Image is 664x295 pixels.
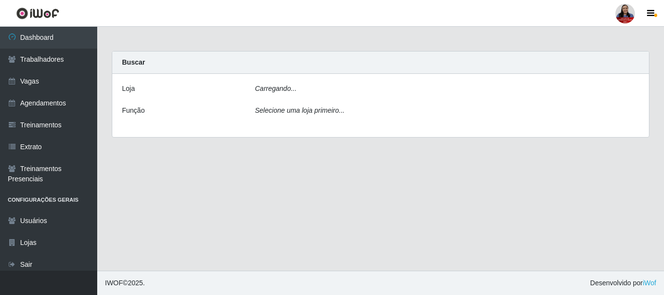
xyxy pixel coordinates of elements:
label: Função [122,105,145,116]
span: IWOF [105,279,123,287]
i: Selecione uma loja primeiro... [255,106,345,114]
label: Loja [122,84,135,94]
a: iWof [643,279,656,287]
i: Carregando... [255,85,297,92]
span: Desenvolvido por [590,278,656,288]
strong: Buscar [122,58,145,66]
img: CoreUI Logo [16,7,59,19]
span: © 2025 . [105,278,145,288]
